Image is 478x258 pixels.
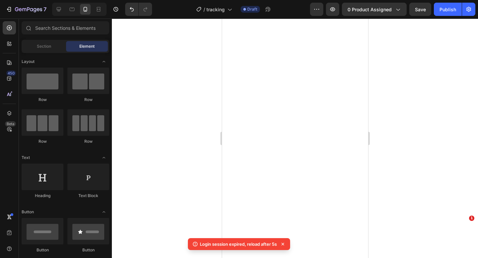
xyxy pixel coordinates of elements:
[469,216,474,221] span: 1
[247,6,257,12] span: Draft
[37,43,51,49] span: Section
[22,97,63,103] div: Row
[5,121,16,127] div: Beta
[22,59,35,65] span: Layout
[67,193,109,199] div: Text Block
[455,226,471,241] iframe: Intercom live chat
[125,3,152,16] div: Undo/Redo
[79,43,95,49] span: Element
[22,247,63,253] div: Button
[434,3,462,16] button: Publish
[203,6,205,13] span: /
[200,241,277,247] p: Login session expired, reload after 5s
[22,193,63,199] div: Heading
[3,3,49,16] button: 7
[206,6,225,13] span: tracking
[22,209,34,215] span: Button
[348,6,392,13] span: 0 product assigned
[99,56,109,67] span: Toggle open
[342,3,407,16] button: 0 product assigned
[222,19,368,258] iframe: Design area
[415,7,426,12] span: Save
[22,21,109,34] input: Search Sections & Elements
[22,155,30,161] span: Text
[22,138,63,144] div: Row
[43,5,46,13] p: 7
[439,6,456,13] div: Publish
[6,71,16,76] div: 450
[67,97,109,103] div: Row
[67,138,109,144] div: Row
[99,152,109,163] span: Toggle open
[67,247,109,253] div: Button
[99,207,109,217] span: Toggle open
[409,3,431,16] button: Save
